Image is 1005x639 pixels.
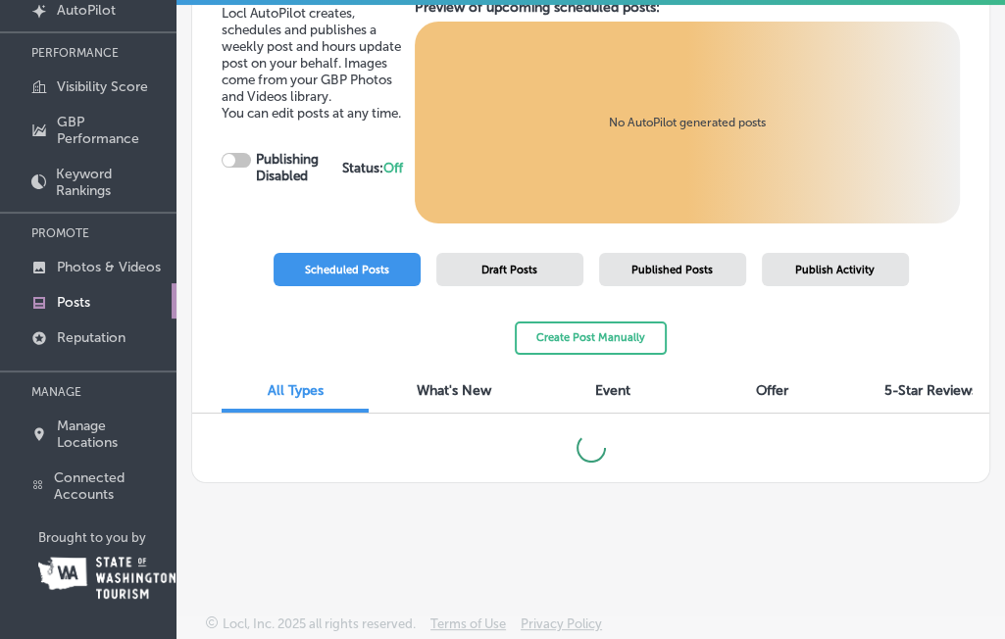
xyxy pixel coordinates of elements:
p: Photos & Videos [57,259,161,275]
img: Washington Tourism [38,557,176,599]
strong: Publishing Disabled [256,151,319,184]
p: Visibility Score [57,78,148,95]
span: All Types [268,382,324,399]
span: 5-Star Reviews [884,382,978,399]
span: Locl AutoPilot creates, schedules and publishes a weekly post and hours update post on your behal... [222,5,401,105]
span: Draft Posts [481,264,537,276]
span: Off [383,160,403,176]
p: Keyword Rankings [56,166,167,199]
p: Reputation [57,329,126,346]
span: Published Posts [631,264,713,276]
p: Brought to you by [38,530,176,545]
span: You can edit posts at any time. [222,105,401,122]
span: Offer [756,382,788,399]
p: GBP Performance [57,114,167,147]
strong: Status: [342,160,403,176]
p: AutoPilot [57,2,116,19]
p: No AutoPilot generated posts [609,116,766,129]
p: Connected Accounts [54,469,167,503]
p: Locl, Inc. 2025 all rights reserved. [223,616,416,631]
span: What's New [417,382,491,399]
span: Publish Activity [795,264,875,276]
span: Scheduled Posts [305,264,389,276]
p: Posts [57,294,90,311]
button: Create Post Manually [515,321,667,356]
span: Event [595,382,630,399]
p: Manage Locations [57,418,167,451]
